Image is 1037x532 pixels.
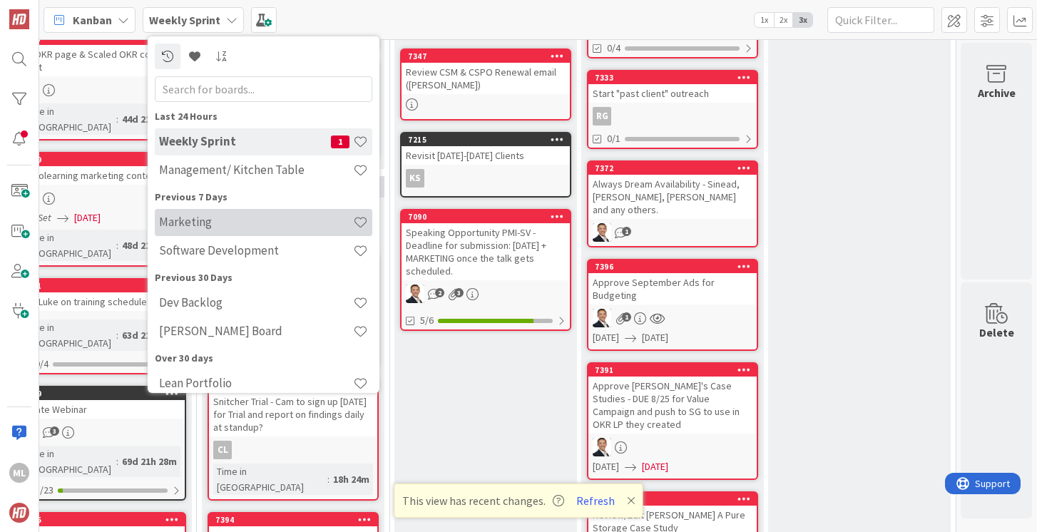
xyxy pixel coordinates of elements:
div: Revisit [DATE]-[DATE] Clients [402,146,570,165]
a: 7347Review CSM & CSPO Renewal email ([PERSON_NAME]) [400,48,571,121]
div: Speaking Opportunity PMI-SV - Deadline for submission: [DATE] + MARKETING once the talk gets sche... [402,223,570,280]
span: [DATE] [593,459,619,474]
span: 1 [331,135,349,148]
div: Time in [GEOGRAPHIC_DATA] [21,319,116,351]
div: 7333 [588,71,757,84]
div: SL [588,309,757,327]
div: RG [593,107,611,126]
span: 3x [793,13,812,27]
div: Snitcher Trial - Cam to sign up [DATE] for Trial and report on findings daily at standup? [209,392,377,436]
div: 7396Approve September Ads for Budgeting [588,260,757,305]
h4: Dev Backlog [159,295,353,310]
div: 7372 [595,163,757,173]
b: Weekly Sprint [149,13,220,27]
div: Time in [GEOGRAPHIC_DATA] [21,230,116,261]
span: Support [30,2,65,19]
div: KS [402,169,570,188]
img: SL [593,309,611,327]
span: 3 [454,288,464,297]
div: 7413Snitcher Trial - Cam to sign up [DATE] for Trial and report on findings daily at standup? [209,379,377,436]
div: 7129 [16,387,185,400]
div: 7129 [23,389,185,399]
span: 1x [755,13,774,27]
span: 0/4 [607,41,620,56]
div: 63d 21h 35m [118,327,180,343]
div: CL [213,441,232,459]
div: 7391 [588,364,757,377]
div: Approve [PERSON_NAME]'s Case Studies - DUE 8/25 for Value Campaign and push to SG to use in OKR L... [588,377,757,434]
div: 7277HD OKR page & Scaled OKR content audit [16,32,185,76]
div: CL [209,441,377,459]
span: : [116,111,118,127]
div: 7372Always Dream Availability - Sinead, [PERSON_NAME], [PERSON_NAME] and any others. [588,162,757,219]
a: 7391Approve [PERSON_NAME]'s Case Studies - DUE 8/25 for Value Campaign and push to SG to use in O... [587,362,758,480]
div: 7333 [595,73,757,83]
div: 7391 [595,365,757,375]
span: [DATE] [642,459,668,474]
div: Microlearning marketing content [16,166,185,185]
div: HD OKR page & Scaled OKR content audit [16,45,185,76]
div: Archive [978,84,1016,101]
h4: [PERSON_NAME] Board [159,324,353,338]
div: 7090Speaking Opportunity PMI-SV - Deadline for submission: [DATE] + MARKETING once the talk gets ... [402,210,570,280]
span: Kanban [73,11,112,29]
a: 7215Revisit [DATE]-[DATE] ClientsKS [400,132,571,198]
a: 7372Always Dream Availability - Sinead, [PERSON_NAME], [PERSON_NAME] and any others.SL [587,160,758,247]
div: 7191Get Luke on training schedule [16,280,185,311]
a: 7090Speaking Opportunity PMI-SV - Deadline for submission: [DATE] + MARKETING once the talk gets ... [400,209,571,331]
div: 48d 21h 43m [118,237,180,253]
div: 7347 [402,50,570,63]
h4: Lean Portfolio [159,376,353,390]
div: Start "past client" outreach [588,84,757,103]
div: Previous 7 Days [155,190,372,205]
div: Last 24 Hours [155,109,372,124]
div: 7215 [402,133,570,146]
div: Delete [979,324,1014,341]
h4: Marketing [159,215,353,229]
a: 7209Microlearning marketing contentNot Set[DATE]Time in [GEOGRAPHIC_DATA]:48d 21h 43m [15,152,186,267]
span: 1 [622,227,631,236]
div: 7391Approve [PERSON_NAME]'s Case Studies - DUE 8/25 for Value Campaign and push to SG to use in O... [588,364,757,434]
div: 7215 [408,135,570,145]
div: 7347Review CSM & CSPO Renewal email ([PERSON_NAME]) [402,50,570,94]
img: SL [406,285,424,303]
div: 7090 [402,210,570,223]
div: 7347 [408,51,570,61]
img: SL [593,438,611,456]
div: Time in [GEOGRAPHIC_DATA] [21,103,116,135]
a: 7413Snitcher Trial - Cam to sign up [DATE] for Trial and report on findings daily at standup?CLTi... [208,378,379,501]
div: 7394 [209,513,377,526]
span: : [116,237,118,253]
div: 7090 [408,212,570,222]
div: Time in [GEOGRAPHIC_DATA] [213,464,327,495]
div: Time in [GEOGRAPHIC_DATA] [21,446,116,477]
div: Over 30 days [155,351,372,366]
a: 7277HD OKR page & Scaled OKR content auditTime in [GEOGRAPHIC_DATA]:44d 21h 36m [15,31,186,140]
a: 7333Start "past client" outreachRG0/1 [587,70,758,149]
div: 7333Start "past client" outreach [588,71,757,103]
img: avatar [9,503,29,523]
div: Review CSM & CSPO Renewal email ([PERSON_NAME]) [402,63,570,94]
input: Search for boards... [155,76,372,102]
div: 7397 [595,494,757,504]
div: 7065 [16,513,185,526]
div: 7209 [23,155,185,165]
span: [DATE] [642,330,668,345]
div: 7191 [16,280,185,292]
a: 7396Approve September Ads for BudgetingSL[DATE][DATE] [587,259,758,351]
span: [DATE] [593,330,619,345]
input: Quick Filter... [827,7,934,33]
div: Create Webinar [16,400,185,419]
div: Get Luke on training schedule [16,292,185,311]
span: [DATE] [74,210,101,225]
div: 7396 [595,262,757,272]
span: : [116,454,118,469]
span: 5/6 [420,313,434,328]
h4: Weekly Sprint [159,134,331,148]
img: Visit kanbanzone.com [9,9,29,29]
div: 7209 [16,153,185,166]
span: 3 [50,426,59,436]
div: 69d 21h 28m [118,454,180,469]
button: Refresh [571,491,620,510]
span: : [116,327,118,343]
